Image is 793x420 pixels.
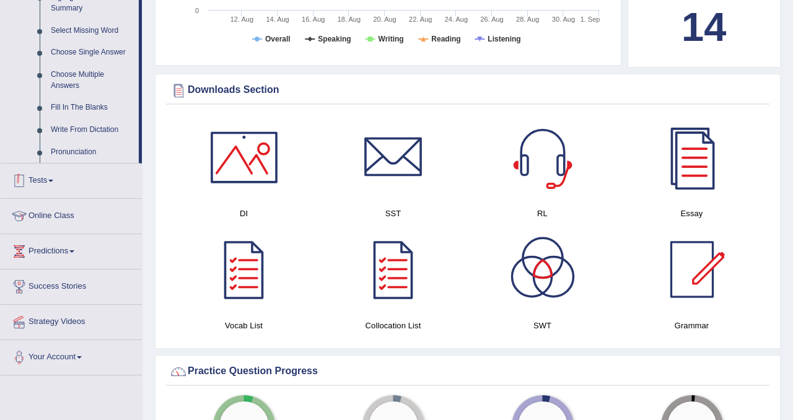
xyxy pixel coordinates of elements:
tspan: 28. Aug [516,15,539,23]
tspan: Speaking [318,35,351,43]
h4: Grammar [623,319,760,332]
tspan: 18. Aug [338,15,361,23]
tspan: 14. Aug [266,15,289,23]
h4: SWT [474,319,611,332]
tspan: 26. Aug [480,15,503,23]
h4: Collocation List [325,319,462,332]
tspan: 22. Aug [409,15,432,23]
a: Pronunciation [45,141,139,164]
div: Practice Question Progress [169,362,766,381]
h4: Essay [623,207,760,220]
a: Select Missing Word [45,20,139,42]
a: Your Account [1,340,142,371]
h4: SST [325,207,462,220]
a: Tests [1,164,142,195]
tspan: Reading [431,35,460,43]
a: Fill In The Blanks [45,97,139,119]
a: Write From Dictation [45,119,139,141]
tspan: 12. Aug [230,15,253,23]
tspan: 30. Aug [552,15,575,23]
tspan: Writing [379,35,404,43]
h4: RL [474,207,611,220]
tspan: Listening [488,35,520,43]
a: Choose Multiple Answers [45,64,139,97]
tspan: 20. Aug [373,15,396,23]
tspan: 16. Aug [302,15,325,23]
a: Predictions [1,234,142,265]
a: Success Stories [1,269,142,300]
text: 0 [195,7,199,14]
a: Choose Single Answer [45,42,139,64]
a: Online Class [1,199,142,230]
h4: DI [175,207,312,220]
tspan: 24. Aug [445,15,468,23]
tspan: Overall [265,35,291,43]
tspan: 1. Sep [581,15,600,23]
b: 14 [681,4,726,50]
a: Strategy Videos [1,305,142,336]
h4: Vocab List [175,319,312,332]
div: Downloads Section [169,81,766,100]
